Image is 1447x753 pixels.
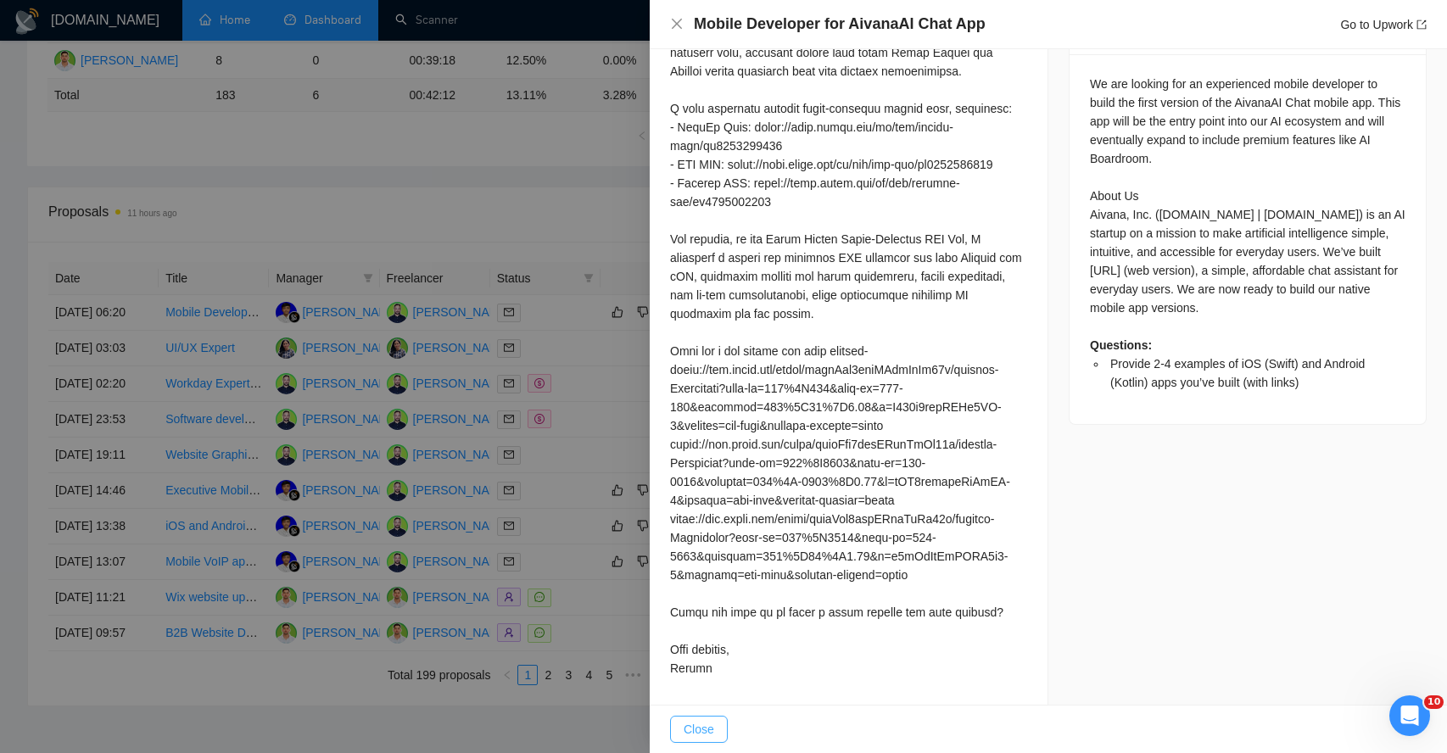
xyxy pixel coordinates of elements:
span: Close [684,720,714,739]
span: 10 [1424,695,1444,709]
iframe: Intercom live chat [1389,695,1430,736]
h4: Mobile Developer for AivanaAI Chat App [694,14,986,35]
span: close [670,17,684,31]
button: Close [670,17,684,31]
button: Close [670,716,728,743]
a: Go to Upworkexport [1340,18,1427,31]
strong: Questions: [1090,338,1152,352]
span: Provide 2-4 examples of iOS (Swift) and Android (Kotlin) apps you’ve built (with links) [1110,357,1365,389]
span: export [1416,20,1427,30]
div: We are looking for an experienced mobile developer to build the first version of the AivanaAI Cha... [1090,75,1405,392]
